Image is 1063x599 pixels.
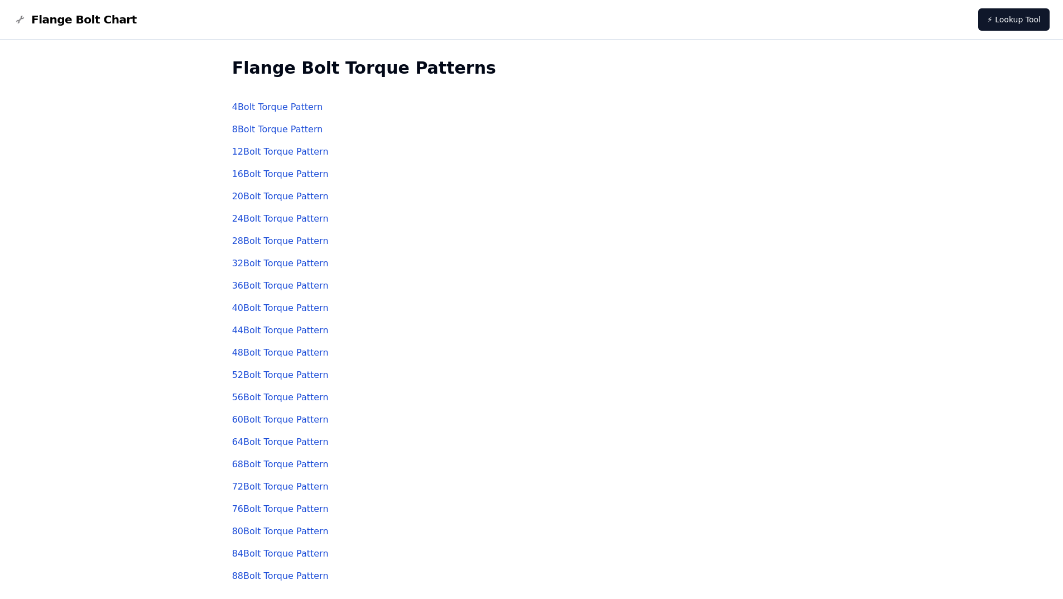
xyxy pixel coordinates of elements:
[13,12,137,27] a: Flange Bolt Chart LogoFlange Bolt Chart
[232,370,329,380] a: 52Bolt Torque Pattern
[232,459,329,469] a: 68Bolt Torque Pattern
[232,548,329,559] a: 84Bolt Torque Pattern
[232,191,329,202] a: 20Bolt Torque Pattern
[13,13,27,26] img: Flange Bolt Chart Logo
[232,102,323,112] a: 4Bolt Torque Pattern
[232,571,329,581] a: 88Bolt Torque Pattern
[232,146,329,157] a: 12Bolt Torque Pattern
[232,347,329,358] a: 48Bolt Torque Pattern
[232,258,329,269] a: 32Bolt Torque Pattern
[232,236,329,246] a: 28Bolt Torque Pattern
[232,437,329,447] a: 64Bolt Torque Pattern
[232,325,329,336] a: 44Bolt Torque Pattern
[232,58,831,78] h2: Flange Bolt Torque Patterns
[232,169,329,179] a: 16Bolt Torque Pattern
[31,12,137,27] span: Flange Bolt Chart
[232,124,323,135] a: 8Bolt Torque Pattern
[232,392,329,402] a: 56Bolt Torque Pattern
[232,504,329,514] a: 76Bolt Torque Pattern
[232,481,329,492] a: 72Bolt Torque Pattern
[232,303,329,313] a: 40Bolt Torque Pattern
[232,280,329,291] a: 36Bolt Torque Pattern
[232,526,329,536] a: 80Bolt Torque Pattern
[232,213,329,224] a: 24Bolt Torque Pattern
[978,8,1050,31] a: ⚡ Lookup Tool
[232,414,329,425] a: 60Bolt Torque Pattern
